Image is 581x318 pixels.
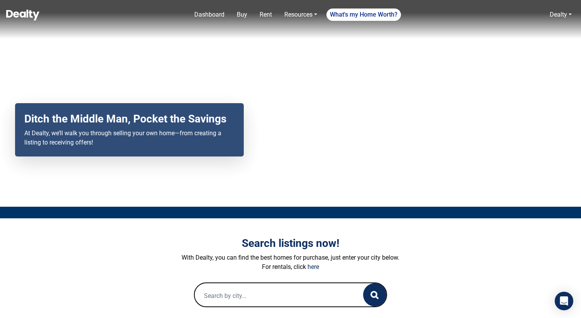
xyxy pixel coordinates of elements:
[76,262,505,272] p: For rentals, click
[6,10,39,20] img: Dealty - Buy, Sell & Rent Homes
[326,9,401,21] a: What's my Home Worth?
[76,237,505,250] h3: Search listings now!
[195,283,348,308] input: Search by city...
[550,11,567,18] a: Dealty
[547,7,575,22] a: Dealty
[76,253,505,262] p: With Dealty, you can find the best homes for purchase, just enter your city below.
[234,7,250,22] a: Buy
[307,263,319,270] a: here
[555,292,573,310] div: Open Intercom Messenger
[191,7,228,22] a: Dashboard
[281,7,320,22] a: Resources
[24,112,234,126] h2: Ditch the Middle Man, Pocket the Savings
[24,129,234,147] p: At Dealty, we’ll walk you through selling your own home—from creating a listing to receiving offers!
[257,7,275,22] a: Rent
